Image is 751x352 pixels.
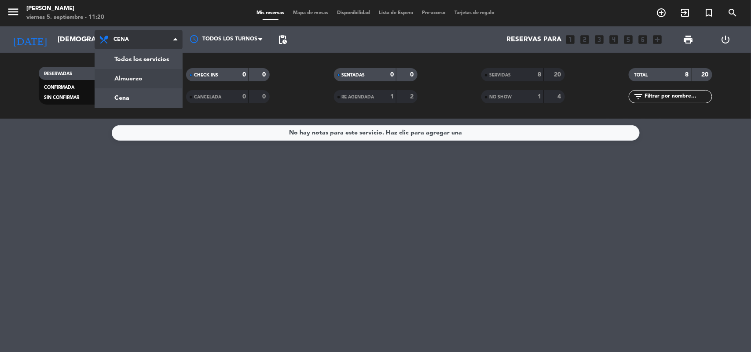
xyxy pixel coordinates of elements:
strong: 0 [263,94,268,100]
span: pending_actions [277,34,288,45]
i: filter_list [633,91,644,102]
a: Almuerzo [95,69,182,88]
strong: 0 [410,72,415,78]
div: viernes 5. septiembre - 11:20 [26,13,104,22]
strong: 0 [263,72,268,78]
div: No hay notas para este servicio. Haz clic para agregar una [289,128,462,138]
span: SENTADAS [342,73,365,77]
span: Mis reservas [252,11,289,15]
strong: 2 [410,94,415,100]
span: Mapa de mesas [289,11,333,15]
i: add_box [652,34,663,45]
span: CONFIRMADA [44,85,74,90]
i: looks_3 [594,34,605,45]
input: Filtrar por nombre... [644,92,712,102]
span: SIN CONFIRMAR [44,95,79,100]
strong: 4 [557,94,563,100]
strong: 20 [554,72,563,78]
strong: 0 [242,94,246,100]
i: search [727,7,738,18]
span: print [683,34,693,45]
i: exit_to_app [680,7,690,18]
div: [PERSON_NAME] [26,4,104,13]
button: menu [7,5,20,22]
span: Reservas para [507,36,562,44]
i: [DATE] [7,30,53,49]
span: Pre-acceso [418,11,450,15]
span: Tarjetas de regalo [450,11,499,15]
span: SERVIDAS [489,73,511,77]
i: turned_in_not [703,7,714,18]
i: looks_6 [637,34,649,45]
strong: 0 [242,72,246,78]
strong: 0 [390,72,394,78]
i: arrow_drop_down [82,34,92,45]
strong: 8 [538,72,541,78]
span: Lista de Espera [374,11,418,15]
i: power_settings_new [720,34,731,45]
span: CANCELADA [194,95,221,99]
strong: 1 [390,94,394,100]
strong: 1 [538,94,541,100]
strong: 8 [685,72,689,78]
span: CHECK INS [194,73,218,77]
a: Cena [95,88,182,108]
i: looks_one [565,34,576,45]
i: add_circle_outline [656,7,667,18]
span: TOTAL [634,73,648,77]
i: menu [7,5,20,18]
a: Todos los servicios [95,50,182,69]
span: Cena [114,36,129,43]
i: looks_5 [623,34,634,45]
span: RE AGENDADA [342,95,374,99]
span: RESERVADAS [44,72,72,76]
div: LOG OUT [707,26,744,53]
i: looks_two [579,34,591,45]
strong: 20 [702,72,711,78]
i: looks_4 [608,34,620,45]
span: NO SHOW [489,95,512,99]
span: Disponibilidad [333,11,374,15]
